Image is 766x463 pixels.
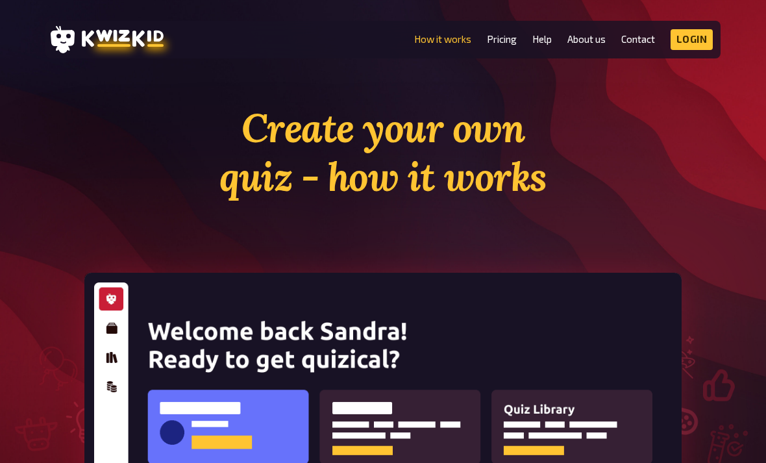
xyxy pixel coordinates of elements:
[532,34,552,45] a: Help
[567,34,606,45] a: About us
[487,34,517,45] a: Pricing
[84,104,682,201] h1: Create your own quiz - how it works
[621,34,655,45] a: Contact
[671,29,713,50] a: Login
[414,34,471,45] a: How it works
